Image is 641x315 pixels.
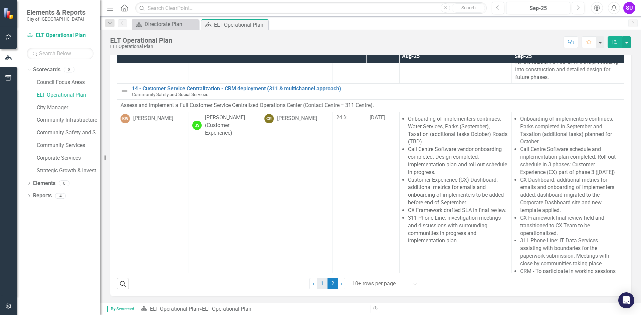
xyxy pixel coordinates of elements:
input: Search ClearPoint... [135,2,487,14]
img: Not Defined [121,87,129,95]
span: 2 [328,278,338,289]
div: Open Intercom Messenger [618,292,634,308]
a: Community Services [37,142,100,149]
button: Sep-25 [506,2,570,14]
div: 4 [55,193,66,199]
div: [PERSON_NAME] [133,115,173,122]
div: 8 [64,67,74,73]
a: Corporate Services [37,154,100,162]
small: City of [GEOGRAPHIC_DATA] [27,16,85,22]
div: ELT Operational Plan [110,44,172,49]
span: › [341,280,343,287]
span: [DATE] [370,114,385,121]
div: [PERSON_NAME] [277,115,317,122]
div: 0 [59,180,69,186]
div: CR [264,114,274,123]
a: ELT Operational Plan [150,306,199,312]
div: [PERSON_NAME] (Customer Experience) [205,114,257,137]
a: 14 - Customer Service Centralization - CRM deployment (311 & multichannel approach) [132,86,621,92]
li: 311 Phone Line: IT Data Services assisting with boundaries for the paperwork submission. Meetings... [520,237,621,267]
a: Scorecards [33,66,60,74]
div: Directorate Plan [145,20,197,28]
a: Strategic Growth & Investment [37,167,100,175]
li: CX Framework drafted SLA in final review. [408,207,508,214]
input: Search Below... [27,48,93,59]
span: Search [461,5,476,10]
a: ELT Operational Plan [37,91,100,99]
a: Directorate Plan [134,20,197,28]
button: Search [452,3,485,13]
li: Call Centre Software schedule and implementation plan completed. Roll out schedule in 3 phases: C... [520,146,621,176]
a: City Manager [37,104,100,112]
li: Onboarding of implementers continues: Parks completed in September and Taxation (additional tasks... [520,115,621,146]
div: 24 % [336,114,363,122]
li: CX Dashboard: additional metrics for emails and onboarding of implementers added; dashboard migra... [520,176,621,214]
li: Call Centre Software vendor onboarding completed. Design completed, implementation plan and roll ... [408,146,508,176]
a: Elements [33,180,55,187]
div: ELT Operational Plan [110,37,172,44]
a: 1 [317,278,328,289]
span: Community Safety and Social Services [132,92,208,97]
button: SU [623,2,635,14]
div: JS [192,121,202,130]
a: Community Safety and Social Services [37,129,100,137]
img: ClearPoint Strategy [3,8,15,19]
div: ELT Operational Plan [214,21,266,29]
a: Community Infrastructure [37,116,100,124]
div: ELT Operational Plan [202,306,251,312]
span: By Scorecard [107,306,137,312]
li: Customer Experience (CX) Dashboard: additional metrics for emails and onboarding of implementers ... [408,176,508,207]
span: Assess and Implement a Full Customer Service Centralized Operations Center (Contact Centre = 311 ... [121,102,374,108]
a: Reports [33,192,52,200]
span: Elements & Reports [27,8,85,16]
li: 311 Phone Line: investigation meetings and discussions with surrounding communities in progress a... [408,214,508,245]
li: CRM - To participate in working sessions to start review of requirements; pending scheduling by P... [520,268,621,291]
span: ‹ [312,280,314,287]
li: CX Framework final review held and transitioned to CX Team to be operationalized. [520,214,621,237]
li: Onboarding of implementers continues: Water Services, Parks (September), Taxation (additional tas... [408,115,508,146]
a: Council Focus Areas [37,79,100,86]
a: ELT Operational Plan [27,32,93,39]
div: » [141,305,366,313]
div: Sep-25 [508,4,568,12]
div: KW [121,114,130,123]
